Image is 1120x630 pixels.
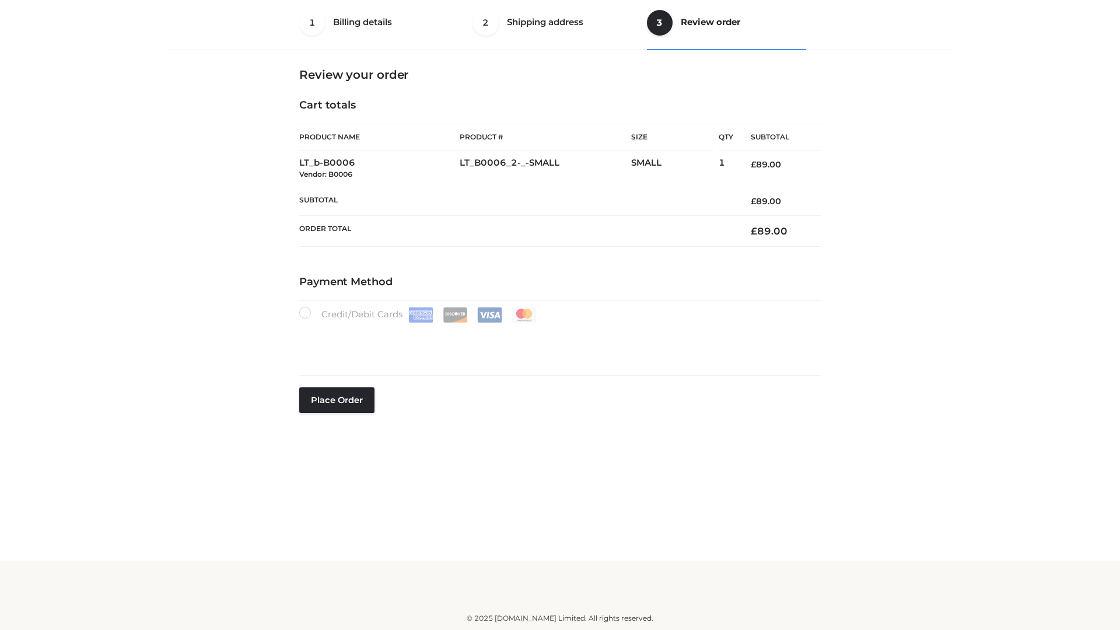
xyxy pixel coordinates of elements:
div: © 2025 [DOMAIN_NAME] Limited. All rights reserved. [173,612,947,624]
th: Order Total [299,216,733,247]
label: Credit/Debit Cards [299,307,538,323]
td: SMALL [631,150,719,187]
img: Amex [408,307,433,323]
th: Product Name [299,124,460,150]
h3: Review your order [299,68,821,82]
h4: Payment Method [299,276,821,289]
span: £ [751,159,756,170]
iframe: Secure payment input frame [297,320,818,363]
img: Visa [477,307,502,323]
bdi: 89.00 [751,196,781,206]
td: LT_b-B0006 [299,150,460,187]
bdi: 89.00 [751,225,787,237]
td: 1 [719,150,733,187]
h4: Cart totals [299,99,821,112]
button: Place order [299,387,374,413]
td: LT_B0006_2-_-SMALL [460,150,631,187]
span: £ [751,196,756,206]
th: Product # [460,124,631,150]
th: Subtotal [733,124,821,150]
th: Size [631,124,713,150]
small: Vendor: B0006 [299,170,352,178]
th: Subtotal [299,187,733,215]
img: Discover [443,307,468,323]
span: £ [751,225,757,237]
th: Qty [719,124,733,150]
img: Mastercard [512,307,537,323]
bdi: 89.00 [751,159,781,170]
